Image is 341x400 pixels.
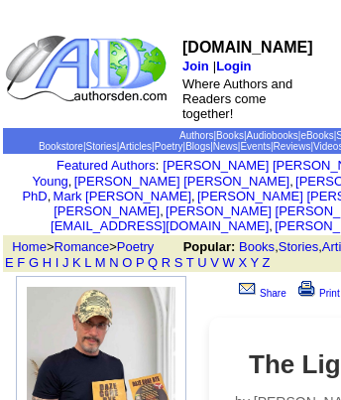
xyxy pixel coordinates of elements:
a: Events [240,141,271,152]
a: Print [294,288,340,299]
a: O [122,255,132,270]
a: Home [12,239,47,254]
a: E [5,255,14,270]
a: Q [148,255,158,270]
a: Poetry [117,239,155,254]
font: [DOMAIN_NAME] [182,39,313,56]
a: K [72,255,81,270]
a: Mark [PERSON_NAME] [54,189,191,203]
img: print.gif [298,281,315,297]
img: logo_ad.gif [5,34,171,103]
a: Stories [86,141,117,152]
a: Romance [55,239,110,254]
a: F [17,255,25,270]
font: i [51,192,53,202]
a: Share [235,288,286,299]
a: J [62,255,69,270]
a: N [109,255,118,270]
a: [PERSON_NAME] [PERSON_NAME] [74,174,289,189]
a: I [56,255,59,270]
font: i [71,177,73,188]
a: Books [239,239,275,254]
font: | [213,59,255,73]
a: Featured Authors [57,158,156,173]
a: News [213,141,238,152]
font: i [195,192,197,202]
a: V [210,255,219,270]
font: Where Authors and Readers come together! [182,76,292,121]
a: P [136,255,144,270]
a: G [29,255,39,270]
a: Books [216,130,244,141]
a: Blogs [185,141,210,152]
img: share_page.gif [239,281,256,297]
font: i [164,206,166,217]
a: Z [263,255,271,270]
a: eBooks [300,130,333,141]
a: M [95,255,106,270]
a: L [84,255,91,270]
a: Login [216,59,251,73]
font: i [273,221,275,232]
font: > > [5,239,179,254]
font: i [293,177,295,188]
a: Authors [179,130,213,141]
a: H [43,255,52,270]
a: U [197,255,206,270]
a: X [238,255,247,270]
a: T [186,255,194,270]
a: Poetry [155,141,183,152]
a: W [222,255,234,270]
a: Audiobooks [247,130,298,141]
a: S [174,255,183,270]
a: Y [250,255,258,270]
a: Reviews [274,141,311,152]
b: Popular: [183,239,236,254]
a: Articles [119,141,152,152]
a: Stories [279,239,318,254]
a: Join [182,59,209,73]
font: : [57,158,159,173]
a: R [162,255,170,270]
